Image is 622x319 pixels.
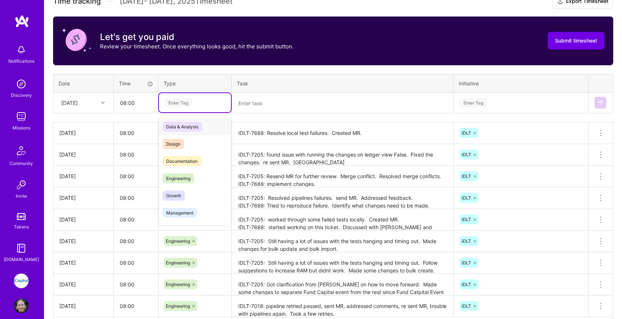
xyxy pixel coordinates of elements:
[14,177,29,192] img: Invite
[14,77,29,91] img: discovery
[17,213,26,220] img: tokens
[232,74,454,92] th: Task
[53,74,114,92] th: Date
[11,91,32,99] div: Discovery
[462,152,471,157] span: iDLT
[232,210,452,230] textarea: IDLT-7205: worked through some failed tests locally. Created MR. IDLT-7688: started working on th...
[14,274,29,288] img: iCapital: Build and maintain RESTful API
[14,109,29,124] img: teamwork
[101,101,105,104] i: icon Chevron
[548,32,604,49] button: Submit timesheet
[232,145,452,165] textarea: IDLT-7205: found issue with running the changes on ledger view False. Fixed the changes. re sent ...
[59,129,108,137] div: [DATE]
[4,256,39,263] div: [DOMAIN_NAME]
[232,166,452,187] textarea: IDLT-7205: Resend MR for further review. Merge conflict. Resolved merge conflicts. IDLT-7688: imp...
[10,159,33,167] div: Community
[232,253,452,273] textarea: IDLT-7205: Still having a lot of issues with the tests hanging and timing out. Follow suggestions...
[462,303,471,309] span: iDLT
[15,15,29,28] img: logo
[166,282,190,287] span: Engineering
[166,303,190,309] span: Engineering
[14,223,29,231] div: Tokens
[165,97,192,109] div: Enter Tag
[460,97,487,109] div: Enter Tag
[555,37,597,44] span: Submit timesheet
[100,43,294,50] p: Review your timesheet. Once everything looks good, hit the submit button.
[12,124,30,132] div: Missions
[14,241,29,256] img: guide book
[114,123,158,143] input: HH:MM
[61,99,78,107] div: [DATE]
[462,195,471,201] span: iDLT
[114,93,158,113] input: HH:MM
[114,166,158,186] input: HH:MM
[166,260,190,265] span: Engineering
[163,139,184,149] span: Design
[232,188,452,208] textarea: IDLT-7205: Resolved pipelines failures. send MR. Addressed feedback. IDLT-7688: Tried to reproduc...
[114,275,158,294] input: HH:MM
[59,216,108,223] div: [DATE]
[8,57,34,65] div: Notifications
[232,231,452,252] textarea: IDLT-7205: Still having a lot of issues with the tests hanging and timing out. Made changes for b...
[114,231,158,251] input: HH:MM
[163,173,194,183] span: Engineering
[166,238,190,244] span: Engineering
[100,32,294,43] h3: Let's get you paid
[232,275,452,295] textarea: IDLT-7205: Got clarification from [PERSON_NAME] on how to move forward. Made some changes to sepa...
[163,156,201,166] span: Documentation
[59,280,108,288] div: [DATE]
[59,302,108,310] div: [DATE]
[163,208,197,218] span: Management
[14,43,29,57] img: bell
[59,151,108,158] div: [DATE]
[462,130,471,136] span: iDLT
[114,253,158,272] input: HH:MM
[232,296,452,316] textarea: IDLT-7018: pipeline retried passed, sent MR, addressed comments, re sent MR, trouble with pipelin...
[114,145,158,164] input: HH:MM
[62,25,91,55] img: coin
[14,298,29,313] img: User Avatar
[59,172,108,180] div: [DATE]
[119,80,153,87] div: Time
[232,123,452,143] textarea: IDLT-7688: Resolve local test failures. Created MR.
[462,217,471,222] span: iDLT
[16,192,27,200] div: Invite
[163,191,185,201] span: Growth
[462,260,471,265] span: iDLT
[459,80,583,87] div: Initiative
[59,194,108,202] div: [DATE]
[114,188,158,208] input: HH:MM
[159,74,232,92] th: Type
[462,238,471,244] span: iDLT
[12,142,30,159] img: Community
[114,210,158,229] input: HH:MM
[163,122,202,132] span: Data & Analysis
[59,259,108,267] div: [DATE]
[12,274,30,288] a: iCapital: Build and maintain RESTful API
[462,282,471,287] span: iDLT
[12,298,30,313] a: User Avatar
[462,173,471,179] span: iDLT
[59,237,108,245] div: [DATE]
[114,296,158,316] input: HH:MM
[597,100,603,106] img: Submit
